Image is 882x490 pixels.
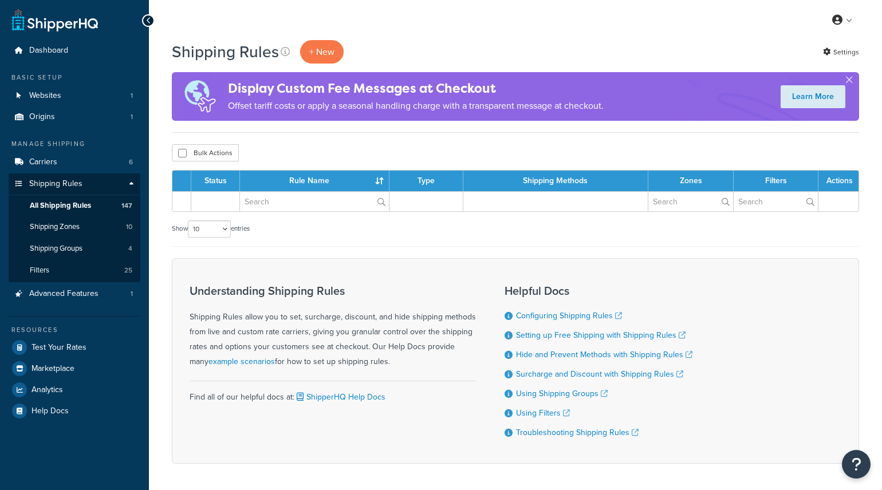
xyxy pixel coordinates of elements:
a: Origins 1 [9,106,140,128]
li: Advanced Features [9,283,140,305]
li: Websites [9,85,140,106]
a: Marketplace [9,358,140,379]
div: Basic Setup [9,73,140,82]
span: Shipping Zones [30,222,80,232]
span: Websites [29,91,61,101]
span: Help Docs [31,406,69,416]
span: 147 [121,201,132,211]
div: Shipping Rules allow you to set, surcharge, discount, and hide shipping methods from live and cus... [190,284,476,369]
h3: Understanding Shipping Rules [190,284,476,297]
a: Carriers 6 [9,152,140,173]
label: Show entries [172,220,250,238]
h3: Helpful Docs [505,284,692,297]
th: Rule Name [240,171,389,191]
a: example scenarios [208,355,275,367]
a: Advanced Features 1 [9,283,140,305]
li: Carriers [9,152,140,173]
p: Offset tariff costs or apply a seasonal handling charge with a transparent message at checkout. [228,98,604,114]
img: duties-banner-06bc72dcb5fe05cb3f9472aba00be2ae8eb53ab6f0d8bb03d382ba314ac3c341.png [172,72,228,121]
div: Manage Shipping [9,139,140,149]
span: Shipping Rules [29,179,82,189]
th: Status [191,171,240,191]
th: Shipping Methods [463,171,649,191]
a: ShipperHQ Help Docs [294,391,385,403]
li: Shipping Groups [9,238,140,259]
li: Shipping Rules [9,173,140,282]
span: All Shipping Rules [30,201,91,211]
span: Test Your Rates [31,343,86,353]
span: 1 [131,91,133,101]
li: All Shipping Rules [9,195,140,216]
input: Search [240,192,389,211]
a: Analytics [9,380,140,400]
span: Marketplace [31,364,74,374]
button: Bulk Actions [172,144,239,161]
span: Analytics [31,385,63,395]
th: Type [389,171,463,191]
a: Setting up Free Shipping with Shipping Rules [516,329,686,341]
span: Advanced Features [29,289,99,299]
a: Websites 1 [9,85,140,106]
th: Filters [734,171,818,191]
button: Open Resource Center [842,450,871,479]
li: Origins [9,106,140,128]
a: Surcharge and Discount with Shipping Rules [516,368,683,380]
span: Carriers [29,157,57,167]
div: Find all of our helpful docs at: [190,381,476,405]
li: Filters [9,260,140,281]
a: Using Shipping Groups [516,388,608,400]
h1: Shipping Rules [172,41,279,63]
a: ShipperHQ Home [12,9,98,31]
a: Hide and Prevent Methods with Shipping Rules [516,349,692,361]
span: 1 [131,112,133,122]
a: Shipping Rules [9,173,140,195]
span: 6 [129,157,133,167]
span: 25 [124,266,132,275]
span: Shipping Groups [30,244,82,254]
span: 10 [126,222,132,232]
input: Search [734,192,818,211]
a: Configuring Shipping Rules [516,310,622,322]
a: Troubleshooting Shipping Rules [516,426,639,438]
span: 1 [131,289,133,299]
a: Settings [823,44,859,60]
a: Shipping Groups 4 [9,238,140,259]
div: Resources [9,325,140,335]
span: 4 [128,244,132,254]
a: Dashboard [9,40,140,61]
a: Learn More [781,85,845,108]
input: Search [648,192,733,211]
select: Showentries [188,220,231,238]
li: Shipping Zones [9,216,140,238]
a: Test Your Rates [9,337,140,358]
a: Filters 25 [9,260,140,281]
th: Actions [818,171,859,191]
th: Zones [648,171,734,191]
p: + New [300,40,344,64]
span: Origins [29,112,55,122]
a: Using Filters [516,407,570,419]
a: Shipping Zones 10 [9,216,140,238]
span: Dashboard [29,46,68,56]
span: Filters [30,266,49,275]
a: Help Docs [9,401,140,421]
h4: Display Custom Fee Messages at Checkout [228,79,604,98]
a: All Shipping Rules 147 [9,195,140,216]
